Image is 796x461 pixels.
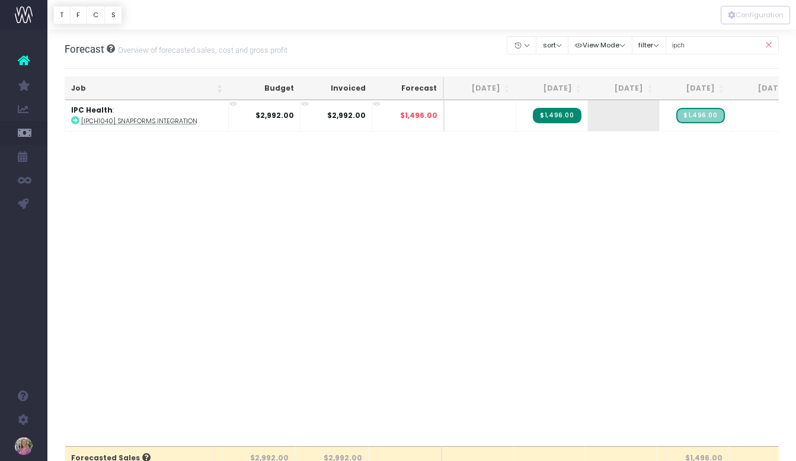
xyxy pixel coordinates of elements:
[255,110,294,120] strong: $2,992.00
[104,6,122,24] button: S
[658,77,730,100] th: Sep 25: activate to sort column ascending
[81,117,197,126] abbr: [IPCH1040] Snapforms Integration
[327,110,366,120] strong: $2,992.00
[65,100,229,131] td: :
[71,105,113,115] strong: IPC Health
[115,43,287,55] small: Overview of forecasted sales, cost and gross profit
[666,36,779,55] input: Search...
[444,77,516,100] th: Jun 25: activate to sort column ascending
[53,6,122,24] div: Vertical button group
[721,6,790,24] div: Vertical button group
[632,36,666,55] button: filter
[15,437,33,455] img: images/default_profile_image.png
[516,77,587,100] th: Jul 25: activate to sort column ascending
[372,77,444,100] th: Forecast
[87,6,106,24] button: C
[65,77,229,100] th: Job: activate to sort column ascending
[533,108,581,123] span: Streamtime Invoice: 460654 – [IPCH1040] Snapforms Integration
[536,36,568,55] button: sort
[300,77,372,100] th: Invoiced
[568,36,632,55] button: View Mode
[53,6,71,24] button: T
[676,108,724,123] span: Streamtime Draft Invoice: 460482 – [IPCH1040] Snapforms Integration - Final Balance
[400,110,437,121] span: $1,496.00
[587,77,659,100] th: Aug 25: activate to sort column ascending
[65,43,104,55] span: Forecast
[229,77,301,100] th: Budget
[70,6,87,24] button: F
[721,6,790,24] button: Configuration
